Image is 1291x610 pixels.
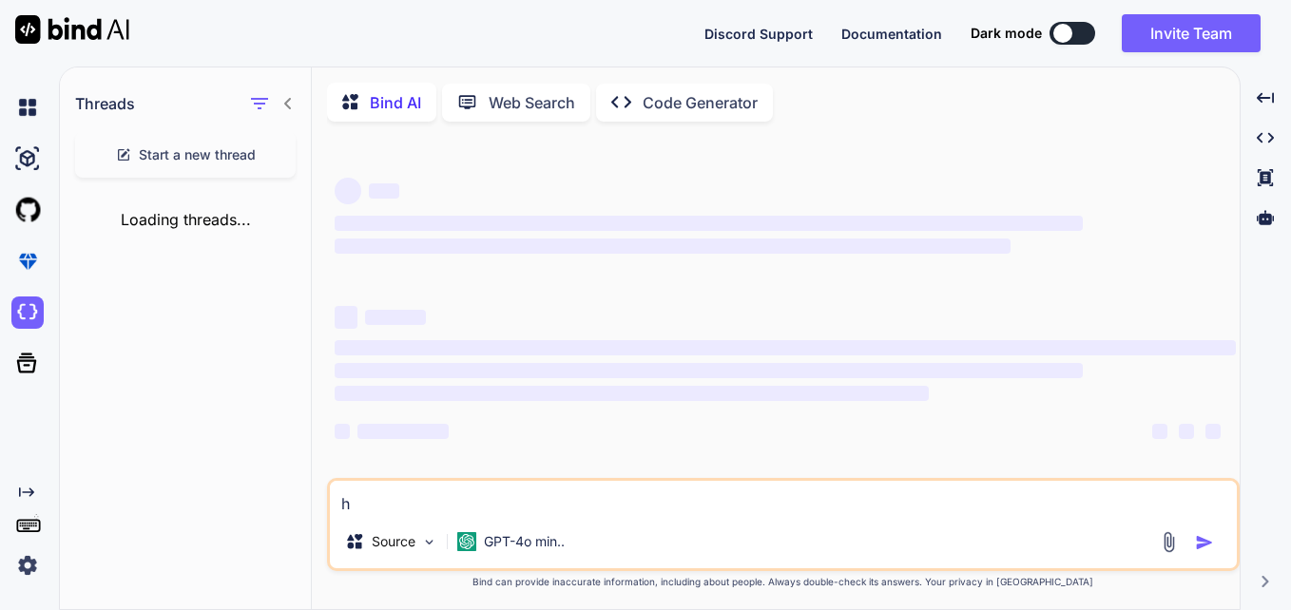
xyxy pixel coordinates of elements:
span: ‌ [335,363,1083,378]
span: ‌ [335,216,1083,231]
span: ‌ [335,306,357,329]
img: settings [11,549,44,581]
p: Web Search [489,91,575,114]
img: githubLight [11,194,44,226]
span: ‌ [335,424,350,439]
span: ‌ [1152,424,1167,439]
button: Documentation [841,24,942,44]
span: ‌ [365,310,426,325]
span: ‌ [335,386,929,401]
img: GPT-4o mini [457,532,476,551]
span: ‌ [335,238,1011,254]
span: ‌ [357,424,449,439]
button: Invite Team [1122,14,1261,52]
p: Code Generator [643,91,758,114]
span: ‌ [1205,424,1221,439]
span: Dark mode [971,24,1042,43]
img: premium [11,245,44,277]
p: GPT-4o min.. [484,532,565,551]
img: Pick Models [421,534,437,550]
h1: Threads [75,92,135,115]
p: Bind can provide inaccurate information, including about people. Always double-check its answers.... [327,575,1240,589]
img: darkCloudIdeIcon [11,296,44,329]
span: ‌ [335,178,361,204]
button: Discord Support [704,24,813,44]
img: attachment [1158,531,1180,553]
textarea: h [330,481,1237,515]
img: icon [1195,533,1214,552]
span: ‌ [335,340,1236,355]
span: Documentation [841,26,942,42]
span: Start a new thread [139,145,256,164]
div: Loading threads... [60,193,311,246]
img: chat [11,91,44,124]
span: ‌ [1179,424,1194,439]
p: Bind AI [370,91,421,114]
span: Discord Support [704,26,813,42]
span: ‌ [369,183,399,199]
img: ai-studio [11,143,44,175]
img: Bind AI [15,15,129,44]
p: Source [372,532,415,551]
